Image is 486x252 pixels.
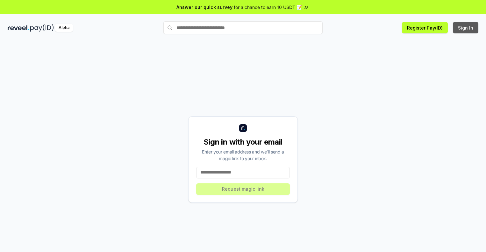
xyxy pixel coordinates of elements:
[234,4,302,10] span: for a chance to earn 10 USDT 📝
[453,22,478,33] button: Sign In
[196,148,290,162] div: Enter your email address and we’ll send a magic link to your inbox.
[176,4,232,10] span: Answer our quick survey
[55,24,73,32] div: Alpha
[239,124,247,132] img: logo_small
[402,22,448,33] button: Register Pay(ID)
[8,24,29,32] img: reveel_dark
[30,24,54,32] img: pay_id
[196,137,290,147] div: Sign in with your email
